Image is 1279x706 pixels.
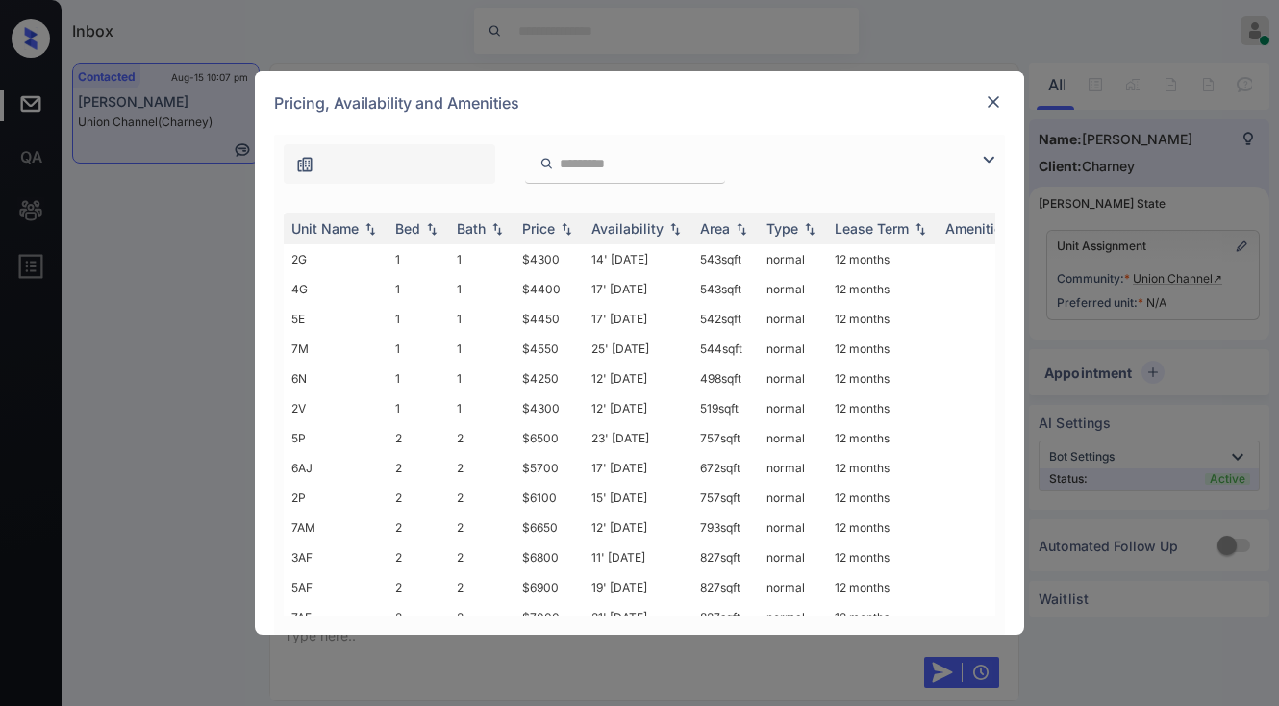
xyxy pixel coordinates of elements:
[388,453,449,483] td: 2
[284,513,388,542] td: 7AM
[584,513,692,542] td: 12' [DATE]
[514,244,584,274] td: $4300
[514,334,584,364] td: $4550
[759,393,827,423] td: normal
[514,542,584,572] td: $6800
[457,220,486,237] div: Bath
[759,513,827,542] td: normal
[692,453,759,483] td: 672 sqft
[284,423,388,453] td: 5P
[449,334,514,364] td: 1
[449,304,514,334] td: 1
[361,222,380,236] img: sorting
[522,220,555,237] div: Price
[692,542,759,572] td: 827 sqft
[388,572,449,602] td: 2
[584,334,692,364] td: 25' [DATE]
[759,572,827,602] td: normal
[514,364,584,393] td: $4250
[388,602,449,632] td: 2
[514,513,584,542] td: $6650
[827,542,938,572] td: 12 months
[514,274,584,304] td: $4400
[759,304,827,334] td: normal
[827,334,938,364] td: 12 months
[759,453,827,483] td: normal
[284,364,388,393] td: 6N
[584,304,692,334] td: 17' [DATE]
[692,513,759,542] td: 793 sqft
[759,274,827,304] td: normal
[827,364,938,393] td: 12 months
[388,334,449,364] td: 1
[766,220,798,237] div: Type
[449,483,514,513] td: 2
[984,92,1003,112] img: close
[584,244,692,274] td: 14' [DATE]
[692,334,759,364] td: 544 sqft
[911,222,930,236] img: sorting
[827,513,938,542] td: 12 months
[692,423,759,453] td: 757 sqft
[284,602,388,632] td: 7AF
[449,602,514,632] td: 2
[584,423,692,453] td: 23' [DATE]
[514,423,584,453] td: $6500
[584,602,692,632] td: 21' [DATE]
[388,393,449,423] td: 1
[732,222,751,236] img: sorting
[388,423,449,453] td: 2
[827,244,938,274] td: 12 months
[449,423,514,453] td: 2
[759,483,827,513] td: normal
[692,274,759,304] td: 543 sqft
[700,220,730,237] div: Area
[284,483,388,513] td: 2P
[759,602,827,632] td: normal
[514,483,584,513] td: $6100
[835,220,909,237] div: Lease Term
[449,572,514,602] td: 2
[827,304,938,334] td: 12 months
[827,423,938,453] td: 12 months
[514,393,584,423] td: $4300
[692,602,759,632] td: 827 sqft
[422,222,441,236] img: sorting
[827,453,938,483] td: 12 months
[827,393,938,423] td: 12 months
[388,542,449,572] td: 2
[388,483,449,513] td: 2
[449,274,514,304] td: 1
[388,274,449,304] td: 1
[395,220,420,237] div: Bed
[591,220,664,237] div: Availability
[388,304,449,334] td: 1
[692,304,759,334] td: 542 sqft
[514,602,584,632] td: $7000
[692,572,759,602] td: 827 sqft
[388,364,449,393] td: 1
[584,483,692,513] td: 15' [DATE]
[759,334,827,364] td: normal
[584,572,692,602] td: 19' [DATE]
[388,244,449,274] td: 1
[692,393,759,423] td: 519 sqft
[759,244,827,274] td: normal
[827,483,938,513] td: 12 months
[759,423,827,453] td: normal
[800,222,819,236] img: sorting
[295,155,314,174] img: icon-zuma
[584,274,692,304] td: 17' [DATE]
[584,393,692,423] td: 12' [DATE]
[584,364,692,393] td: 12' [DATE]
[945,220,1010,237] div: Amenities
[488,222,507,236] img: sorting
[665,222,685,236] img: sorting
[514,304,584,334] td: $4450
[759,364,827,393] td: normal
[388,513,449,542] td: 2
[584,542,692,572] td: 11' [DATE]
[692,244,759,274] td: 543 sqft
[284,334,388,364] td: 7M
[449,364,514,393] td: 1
